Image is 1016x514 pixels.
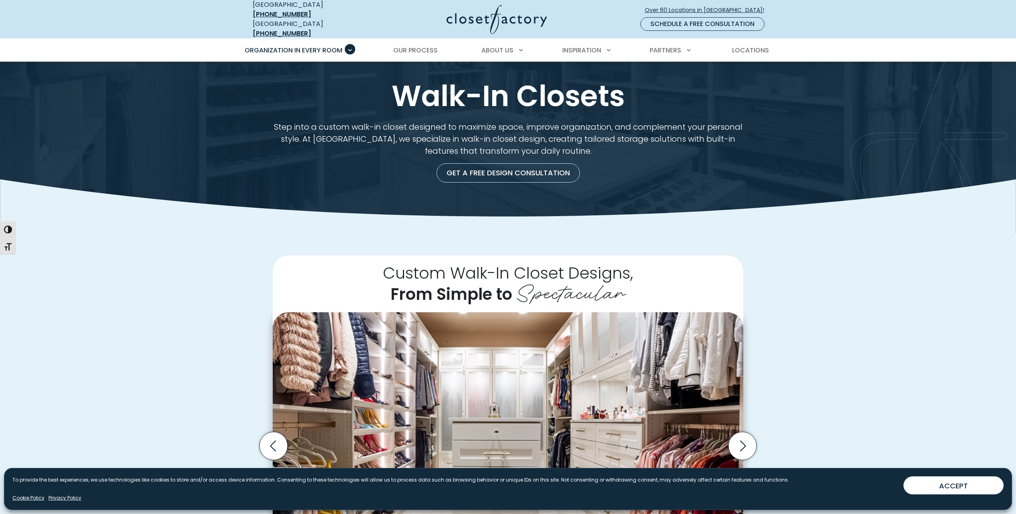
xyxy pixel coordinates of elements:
[256,429,291,463] button: Previous slide
[253,19,369,38] div: [GEOGRAPHIC_DATA]
[481,46,513,55] span: About Us
[273,121,743,157] p: Step into a custom walk-in closet designed to maximize space, improve organization, and complemen...
[12,476,789,484] p: To provide the best experiences, we use technologies like cookies to store and/or access device i...
[390,283,512,305] span: From Simple to
[253,29,311,38] a: [PHONE_NUMBER]
[645,6,771,14] span: Over 60 Locations in [GEOGRAPHIC_DATA]!
[516,275,626,307] span: Spectacular
[650,46,681,55] span: Partners
[48,494,81,502] a: Privacy Policy
[383,262,633,284] span: Custom Walk-In Closet Designs,
[640,17,765,31] a: Schedule a Free Consultation
[12,494,44,502] a: Cookie Policy
[393,46,438,55] span: Our Process
[251,81,765,111] h1: Walk-In Closets
[644,3,771,17] a: Over 60 Locations in [GEOGRAPHIC_DATA]!
[245,46,342,55] span: Organization in Every Room
[447,5,547,34] img: Closet Factory Logo
[725,429,760,463] button: Next slide
[732,46,769,55] span: Locations
[562,46,601,55] span: Inspiration
[903,476,1004,494] button: ACCEPT
[253,10,311,19] a: [PHONE_NUMBER]
[239,39,777,62] nav: Primary Menu
[437,163,580,183] a: Get a Free Design Consultation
